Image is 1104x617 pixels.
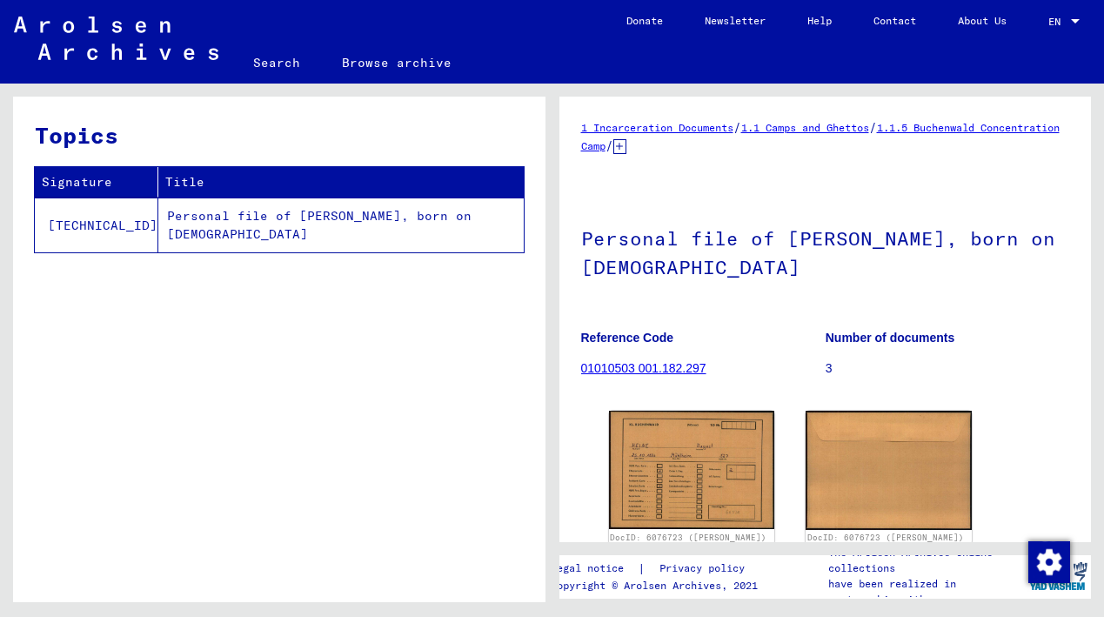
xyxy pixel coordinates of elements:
[581,331,674,345] b: Reference Code
[551,578,766,594] p: Copyright © Arolsen Archives, 2021
[646,560,766,578] a: Privacy policy
[826,359,1069,378] p: 3
[610,533,766,542] a: DocID: 6076723 ([PERSON_NAME])
[1028,541,1070,583] img: Change consent
[807,533,964,542] a: DocID: 6076723 ([PERSON_NAME])
[321,42,472,84] a: Browse archive
[581,198,1070,304] h1: Personal file of [PERSON_NAME], born on [DEMOGRAPHIC_DATA]
[551,560,638,578] a: Legal notice
[733,119,741,135] span: /
[581,361,706,375] a: 01010503 001.182.297
[35,198,158,252] td: [TECHNICAL_ID]
[232,42,321,84] a: Search
[806,411,972,531] img: 002.jpg
[35,118,523,152] h3: Topics
[158,167,524,198] th: Title
[158,198,524,252] td: Personal file of [PERSON_NAME], born on [DEMOGRAPHIC_DATA]
[828,545,1024,576] p: The Arolsen Archives online collections
[581,121,733,134] a: 1 Incarceration Documents
[609,411,775,529] img: 001.jpg
[551,560,766,578] div: |
[14,17,218,60] img: Arolsen_neg.svg
[828,576,1024,607] p: have been realized in partnership with
[1048,16,1067,28] span: EN
[606,137,613,153] span: /
[869,119,877,135] span: /
[35,167,158,198] th: Signature
[826,331,955,345] b: Number of documents
[1026,554,1091,598] img: yv_logo.png
[741,121,869,134] a: 1.1 Camps and Ghettos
